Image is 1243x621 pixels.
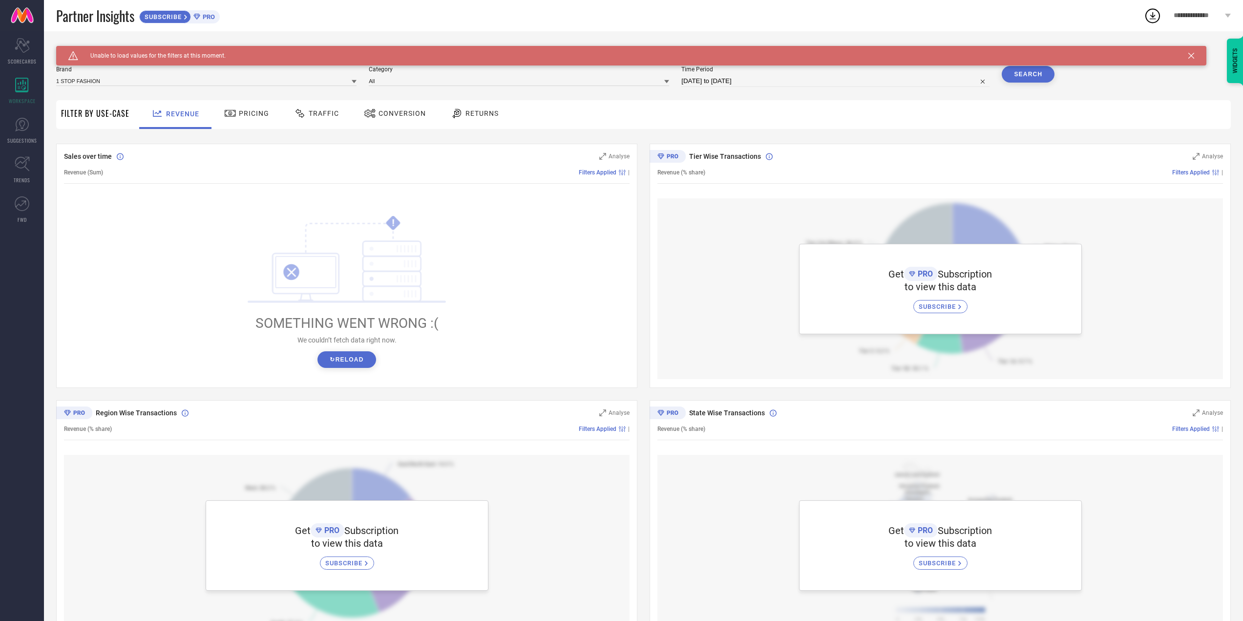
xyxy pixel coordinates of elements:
span: | [1222,426,1223,432]
span: Sales over time [64,152,112,160]
div: Premium [56,407,92,421]
span: Analyse [609,409,630,416]
svg: Zoom [599,153,606,160]
svg: Zoom [1193,409,1200,416]
span: Conversion [379,109,426,117]
span: | [628,426,630,432]
span: Analyse [1202,153,1223,160]
span: Tier Wise Transactions [689,152,761,160]
input: Select time period [681,75,990,87]
span: Revenue (% share) [64,426,112,432]
span: | [628,169,630,176]
svg: Zoom [1193,153,1200,160]
span: Analyse [1202,409,1223,416]
span: FWD [18,216,27,223]
div: Premium [650,150,686,165]
span: SUBSCRIBE [919,303,958,310]
span: | [1222,169,1223,176]
span: Get [295,525,311,536]
span: Revenue (% share) [657,426,705,432]
span: Filters Applied [579,169,616,176]
a: SUBSCRIBE [320,549,374,570]
span: SUBSCRIBE [140,13,184,21]
span: PRO [915,269,933,278]
span: to view this data [311,537,383,549]
span: Partner Insights [56,6,134,26]
span: Filters Applied [1172,169,1210,176]
span: SUBSCRIBE [919,559,958,567]
a: SUBSCRIBE [913,549,968,570]
span: Subscription [938,525,992,536]
span: Returns [465,109,499,117]
span: Region Wise Transactions [96,409,177,417]
span: Filter By Use-Case [61,107,129,119]
button: ↻Reload [317,351,376,368]
span: Filters Applied [579,426,616,432]
span: WORKSPACE [9,97,36,105]
span: We couldn’t fetch data right now. [297,336,397,344]
span: SUBSCRIBE [325,559,365,567]
span: State Wise Transactions [689,409,765,417]
span: PRO [322,526,339,535]
span: TRENDS [14,176,30,184]
span: SUGGESTIONS [7,137,37,144]
span: Analyse [609,153,630,160]
div: Premium [650,407,686,421]
span: to view this data [905,537,976,549]
span: Subscription [344,525,399,536]
span: PRO [200,13,215,21]
span: Pricing [239,109,269,117]
span: Traffic [309,109,339,117]
span: Revenue (Sum) [64,169,103,176]
span: Category [369,66,669,73]
span: Get [888,268,904,280]
svg: Zoom [599,409,606,416]
span: Brand [56,66,357,73]
span: SYSTEM WORKSPACE [56,46,124,54]
span: to view this data [905,281,976,293]
span: Time Period [681,66,990,73]
span: Subscription [938,268,992,280]
span: Revenue (% share) [657,169,705,176]
span: Unable to load values for the filters at this moment. [78,52,226,59]
span: Get [888,525,904,536]
span: Filters Applied [1172,426,1210,432]
span: SOMETHING WENT WRONG :( [255,315,439,331]
a: SUBSCRIBE [913,293,968,313]
a: SUBSCRIBEPRO [139,8,220,23]
span: SCORECARDS [8,58,37,65]
button: Search [1002,66,1054,83]
span: PRO [915,526,933,535]
span: Revenue [166,110,199,118]
div: Open download list [1144,7,1161,24]
tspan: ! [392,217,395,229]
